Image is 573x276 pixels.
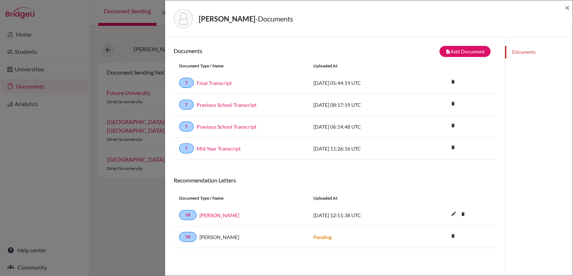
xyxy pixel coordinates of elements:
a: T [179,100,194,110]
i: delete [448,230,458,241]
strong: [PERSON_NAME] [199,14,255,23]
div: Uploaded at [308,195,415,201]
div: Document Type / Name [174,195,308,201]
i: delete [448,142,458,153]
button: Close [565,3,570,12]
div: Document Type / Name [174,63,308,69]
span: × [565,2,570,13]
i: delete [448,76,458,87]
a: Mid Year Transcript [197,145,241,152]
a: delete [458,210,468,219]
i: edit [448,208,459,219]
i: note_add [446,49,451,54]
h6: Recommendation Letters [174,177,496,184]
a: delete [448,77,458,87]
a: Previous School Transcript [197,101,256,109]
div: [DATE] 05:44:19 UTC [308,79,415,87]
a: delete [448,232,458,241]
div: Uploaded at [308,63,415,69]
i: delete [448,120,458,131]
div: [DATE] 11:26:16 UTC [308,145,415,152]
span: [DATE] 12:51:38 UTC [313,212,361,218]
i: delete [448,98,458,109]
a: [PERSON_NAME] [199,211,239,219]
div: [DATE] 06:14:48 UTC [308,123,415,130]
a: delete [448,143,458,153]
i: delete [458,209,468,219]
h6: Documents [174,47,335,54]
button: note_addAdd Document [439,46,491,57]
a: T [179,143,194,153]
strong: Pending [313,234,332,240]
a: Previous School Transcript [197,123,256,130]
a: TR [179,210,197,220]
a: delete [448,121,458,131]
a: Documents [505,46,573,58]
a: T [179,78,194,88]
span: - Documents [255,14,293,23]
a: T [179,122,194,132]
button: edit [448,209,460,220]
a: delete [448,99,458,109]
a: Final Transcript [197,79,232,87]
span: [PERSON_NAME] [199,233,239,241]
a: TR [179,232,197,242]
div: [DATE] 08:17:19 UTC [308,101,415,109]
